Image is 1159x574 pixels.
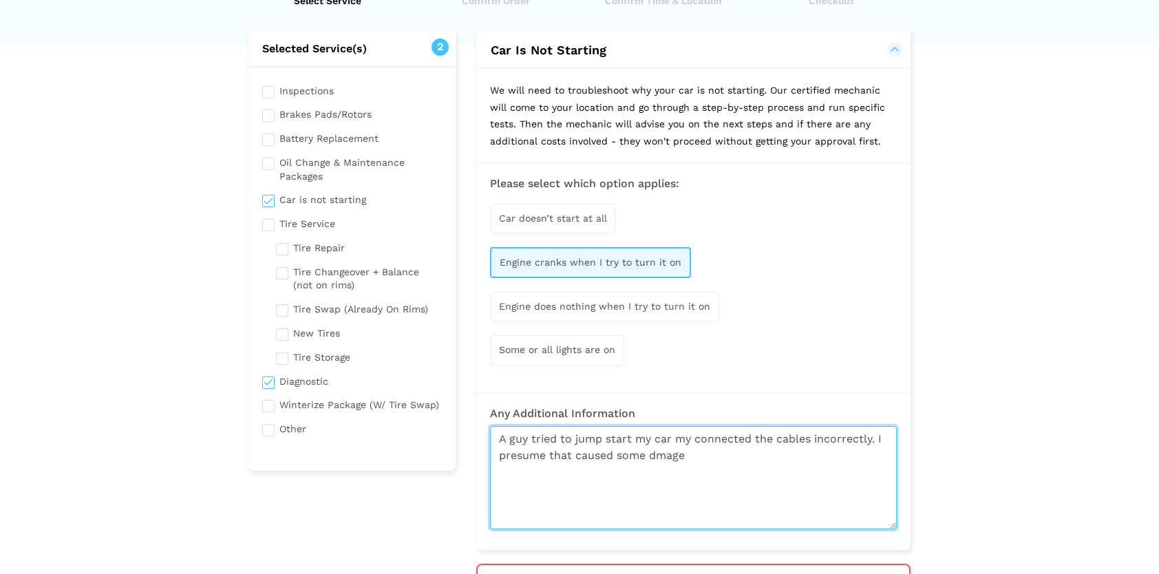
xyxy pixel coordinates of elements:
h2: Selected Service(s) [248,42,456,56]
span: Engine cranks when I try to turn it on [500,257,681,268]
button: Car Is Not Starting [490,42,897,59]
h3: Any Additional Information [490,407,897,420]
h3: Please select which option applies: [490,178,897,190]
span: 2 [432,39,449,56]
p: We will need to troubleshoot why your car is not starting. Our certified mechanic will come to yo... [476,68,911,163]
span: Engine does nothing when I try to turn it on [499,301,710,312]
span: Some or all lights are on [499,344,615,355]
span: Car doesn’t start at all [499,213,607,224]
